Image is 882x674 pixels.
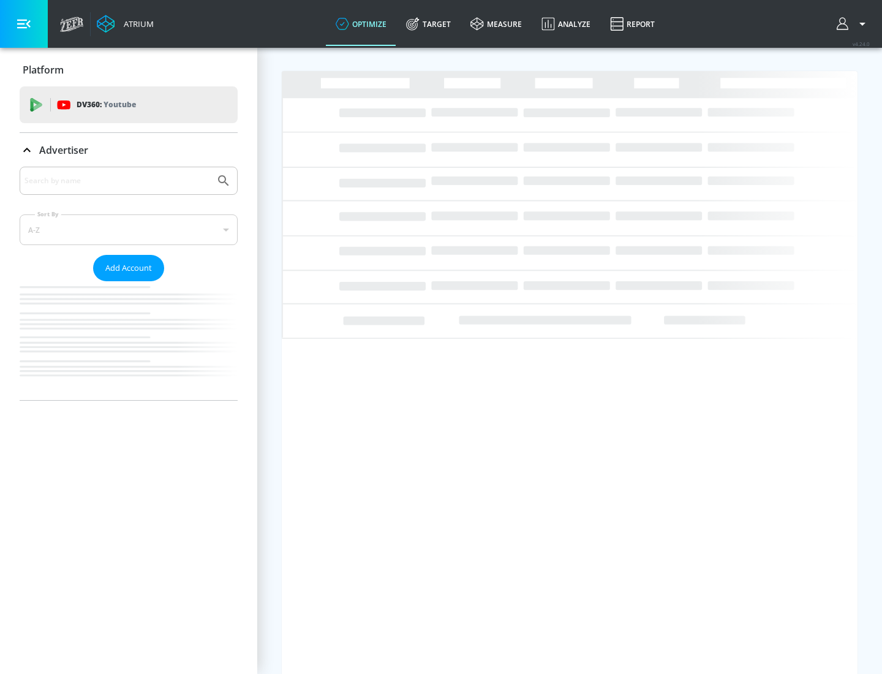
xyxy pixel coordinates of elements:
[461,2,532,46] a: measure
[600,2,665,46] a: Report
[23,63,64,77] p: Platform
[24,173,210,189] input: Search by name
[20,133,238,167] div: Advertiser
[20,281,238,400] nav: list of Advertiser
[93,255,164,281] button: Add Account
[77,98,136,112] p: DV360:
[39,143,88,157] p: Advertiser
[97,15,154,33] a: Atrium
[20,167,238,400] div: Advertiser
[20,53,238,87] div: Platform
[20,214,238,245] div: A-Z
[20,86,238,123] div: DV360: Youtube
[326,2,396,46] a: optimize
[532,2,600,46] a: Analyze
[35,210,61,218] label: Sort By
[119,18,154,29] div: Atrium
[104,98,136,111] p: Youtube
[396,2,461,46] a: Target
[853,40,870,47] span: v 4.24.0
[105,261,152,275] span: Add Account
